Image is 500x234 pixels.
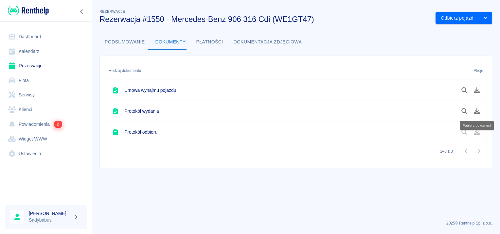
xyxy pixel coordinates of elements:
p: 2025 © Renthelp Sp. z o.o. [99,220,492,226]
a: Klienci [5,102,87,117]
button: Płatności [191,34,228,50]
h6: [PERSON_NAME] [29,210,71,217]
a: Widget WWW [5,132,87,146]
button: drop-down [479,12,492,24]
p: Sadybabus [29,217,71,224]
button: Dokumenty [150,34,191,50]
a: Renthelp logo [5,5,49,16]
a: Dashboard [5,29,87,44]
button: Pobierz dokument [471,85,483,96]
a: Flota [5,73,87,88]
button: Pobierz dokument [471,106,483,117]
button: Podgląd dokumentu [458,106,471,117]
div: Akcje [448,61,487,80]
h6: Protokół wydania [124,108,159,114]
div: Rodzaj dokumentu [105,61,448,80]
img: Renthelp logo [8,5,49,16]
button: Zwiń nawigację [77,8,87,16]
a: Kalendarz [5,44,87,59]
div: Akcje [474,61,483,80]
a: Ustawienia [5,146,87,161]
a: Serwisy [5,88,87,102]
h3: Rezerwacja #1550 - Mercedes-Benz 906 316 Cdi (WE1GT47) [99,15,430,24]
div: Pobierz dokument [460,121,494,130]
a: Powiadomienia2 [5,117,87,132]
h6: Protokół odbioru [124,129,157,135]
span: 2 [54,121,62,128]
button: Podsumowanie [99,34,150,50]
h6: Umowa wynajmu pojazdu [124,87,176,93]
a: Rezerwacje [5,58,87,73]
button: Dokumentacja zdjęciowa [228,34,307,50]
button: Podgląd dokumentu [458,85,471,96]
span: Rezerwacje [99,9,125,13]
p: 1–3 z 3 [440,148,453,154]
div: Rodzaj dokumentu [109,61,141,80]
button: Odbierz pojazd [436,12,479,24]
